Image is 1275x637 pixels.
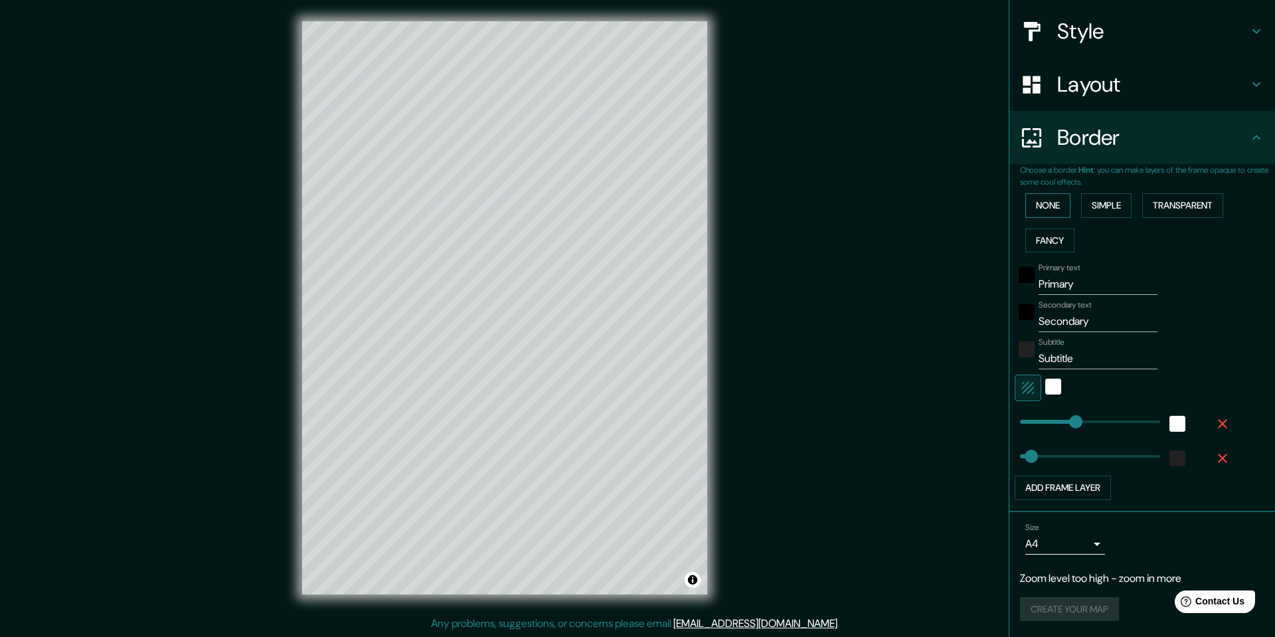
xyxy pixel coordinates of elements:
[1019,267,1035,283] button: black
[1020,571,1264,587] p: Zoom level too high - zoom in more
[1015,476,1111,500] button: Add frame layer
[1057,124,1248,151] h4: Border
[1169,450,1185,466] button: color-222222
[1039,337,1064,348] label: Subtitle
[1045,379,1061,395] button: white
[1081,193,1132,218] button: Simple
[839,616,841,632] div: .
[1142,193,1223,218] button: Transparent
[1025,521,1039,533] label: Size
[673,616,837,630] a: [EMAIL_ADDRESS][DOMAIN_NAME]
[685,572,701,588] button: Toggle attribution
[1009,5,1275,58] div: Style
[1019,304,1035,320] button: black
[1039,300,1092,311] label: Secondary text
[1169,416,1185,432] button: white
[1057,18,1248,45] h4: Style
[1025,193,1070,218] button: None
[431,616,839,632] p: Any problems, suggestions, or concerns please email .
[1057,71,1248,98] h4: Layout
[1019,341,1035,357] button: color-222222
[1157,585,1260,622] iframe: Help widget launcher
[1078,165,1094,175] b: Hint
[1009,58,1275,111] div: Layout
[1009,111,1275,164] div: Border
[841,616,844,632] div: .
[1025,533,1105,555] div: A4
[1020,164,1275,188] p: Choose a border. : you can make layers of the frame opaque to create some cool effects.
[1025,228,1074,253] button: Fancy
[1039,262,1080,274] label: Primary text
